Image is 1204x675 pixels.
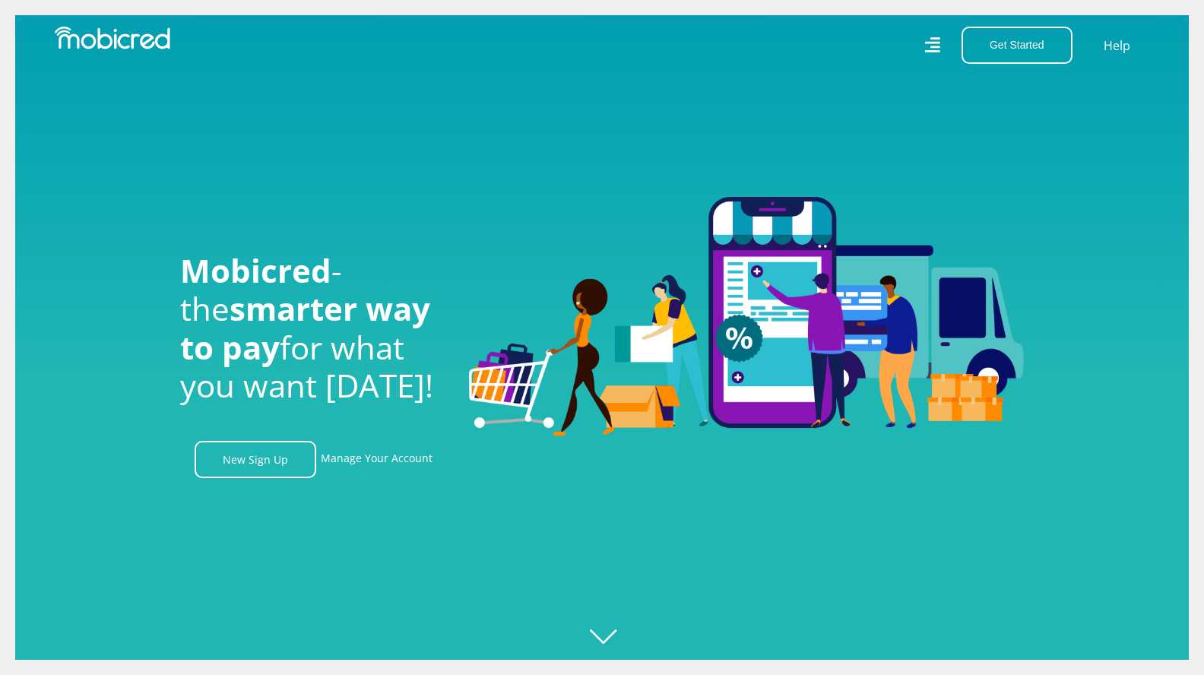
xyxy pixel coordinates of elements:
[1103,36,1131,55] a: Help
[180,287,430,368] span: smarter way to pay
[195,441,316,478] a: New Sign Up
[180,249,331,292] span: Mobicred
[469,197,1024,437] img: Welcome to Mobicred
[962,27,1073,64] button: Get Started
[321,441,432,478] a: Manage Your Account
[180,252,446,405] h1: - the for what you want [DATE]!
[55,27,170,49] img: Mobicred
